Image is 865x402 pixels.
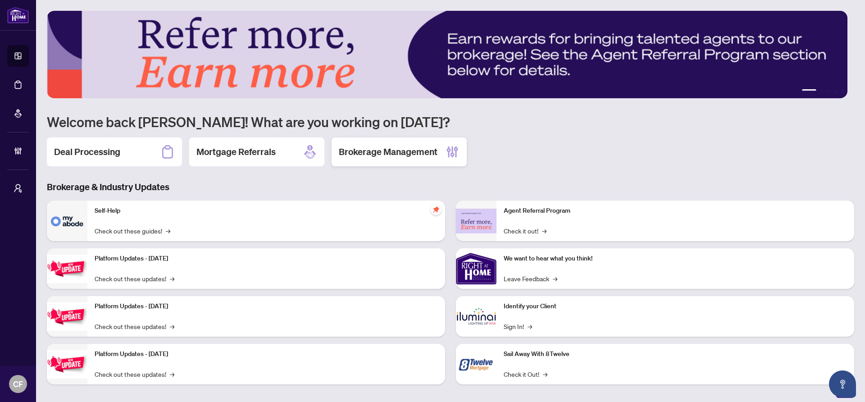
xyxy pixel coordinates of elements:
p: Platform Updates - [DATE] [95,301,438,311]
button: 2 [820,89,824,93]
img: Platform Updates - June 23, 2025 [47,350,87,379]
button: 4 [834,89,838,93]
img: Self-Help [47,201,87,241]
span: → [170,321,174,331]
span: → [543,369,547,379]
button: Open asap [829,370,856,397]
img: Slide 0 [47,11,847,98]
p: Identify your Client [504,301,847,311]
a: Sign In!→ [504,321,532,331]
a: Check it Out!→ [504,369,547,379]
img: We want to hear what you think! [456,248,496,289]
img: Platform Updates - July 21, 2025 [47,255,87,283]
span: user-switch [14,184,23,193]
img: Agent Referral Program [456,209,496,233]
p: Platform Updates - [DATE] [95,349,438,359]
a: Leave Feedback→ [504,274,557,283]
a: Check it out!→ [504,226,546,236]
span: → [166,226,170,236]
img: Sail Away With 8Twelve [456,344,496,384]
span: → [170,274,174,283]
h2: Mortgage Referrals [196,146,276,158]
h2: Deal Processing [54,146,120,158]
h3: Brokerage & Industry Updates [47,181,854,193]
h2: Brokerage Management [339,146,437,158]
span: → [553,274,557,283]
a: Check out these guides!→ [95,226,170,236]
img: Platform Updates - July 8, 2025 [47,302,87,331]
a: Check out these updates!→ [95,369,174,379]
span: pushpin [431,204,442,215]
img: logo [7,7,29,23]
span: → [170,369,174,379]
span: CF [13,378,23,390]
h1: Welcome back [PERSON_NAME]! What are you working on [DATE]? [47,113,854,130]
button: 1 [802,89,816,93]
p: Sail Away With 8Twelve [504,349,847,359]
p: Self-Help [95,206,438,216]
img: Identify your Client [456,296,496,337]
span: → [528,321,532,331]
a: Check out these updates!→ [95,274,174,283]
p: Platform Updates - [DATE] [95,254,438,264]
button: 3 [827,89,831,93]
span: → [542,226,546,236]
button: 5 [842,89,845,93]
p: Agent Referral Program [504,206,847,216]
a: Check out these updates!→ [95,321,174,331]
p: We want to hear what you think! [504,254,847,264]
